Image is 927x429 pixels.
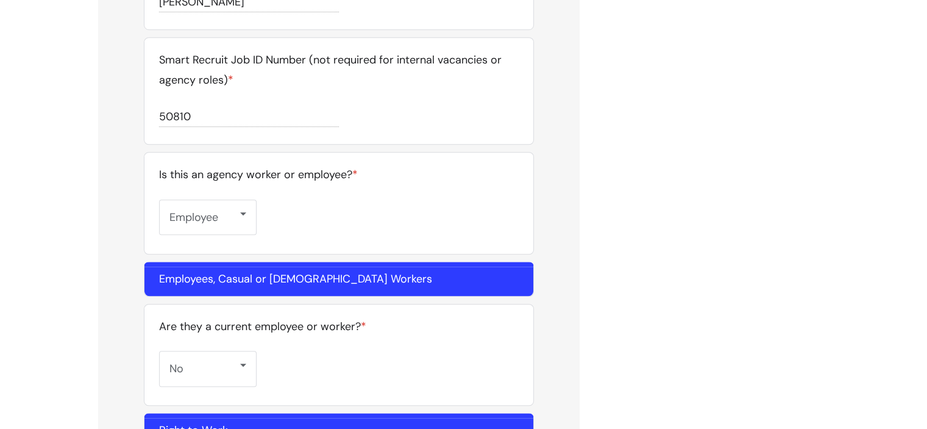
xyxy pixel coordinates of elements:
[169,359,230,378] div: No
[144,267,533,296] h2: Employees, Casual or [DEMOGRAPHIC_DATA] Workers
[159,50,519,90] h2: Smart Recruit Job ID Number (not required for internal vacancies or agency roles)
[159,165,519,184] h2: Is this an agency worker or employee?
[159,317,519,336] h2: Are they a current employee or worker?
[159,107,339,127] div: 50810
[169,207,230,227] div: Employee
